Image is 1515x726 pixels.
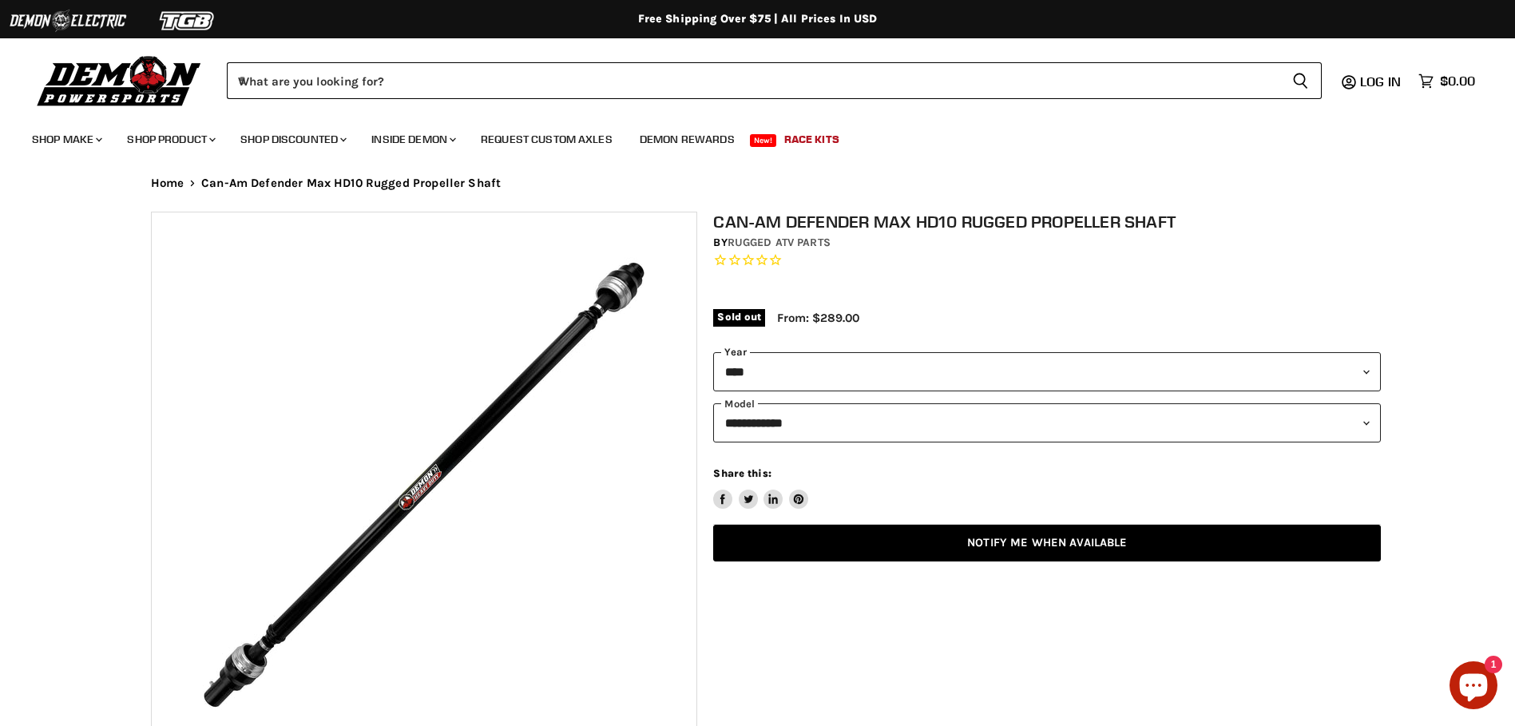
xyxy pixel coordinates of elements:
div: Free Shipping Over $75 | All Prices In USD [119,12,1397,26]
h1: Can-Am Defender Max HD10 Rugged Propeller Shaft [713,212,1381,232]
a: $0.00 [1410,69,1483,93]
div: by [713,234,1381,252]
form: Product [227,62,1322,99]
a: Log in [1353,74,1410,89]
input: When autocomplete results are available use up and down arrows to review and enter to select [227,62,1279,99]
span: From: $289.00 [777,311,859,325]
select: modal-name [713,403,1381,442]
ul: Main menu [20,117,1471,156]
a: Shop Discounted [228,123,356,156]
img: TGB Logo 2 [128,6,248,36]
nav: Breadcrumbs [119,177,1397,190]
a: Shop Make [20,123,112,156]
inbox-online-store-chat: Shopify online store chat [1445,661,1502,713]
span: New! [750,134,777,147]
a: Home [151,177,184,190]
span: Sold out [713,309,765,327]
select: year [713,352,1381,391]
aside: Share this: [713,466,808,509]
a: Race Kits [772,123,851,156]
a: Request Custom Axles [469,123,625,156]
span: $0.00 [1440,73,1475,89]
span: Rated 0.0 out of 5 stars 0 reviews [713,252,1381,269]
button: Search [1279,62,1322,99]
img: Demon Electric Logo 2 [8,6,128,36]
span: Log in [1360,73,1401,89]
span: Can-Am Defender Max HD10 Rugged Propeller Shaft [201,177,501,190]
span: Share this: [713,467,771,479]
a: Demon Rewards [628,123,747,156]
a: Shop Product [115,123,225,156]
a: Inside Demon [359,123,466,156]
a: Rugged ATV Parts [728,236,831,249]
a: Notify Me When Available [713,525,1381,562]
img: Demon Powersports [32,52,207,109]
